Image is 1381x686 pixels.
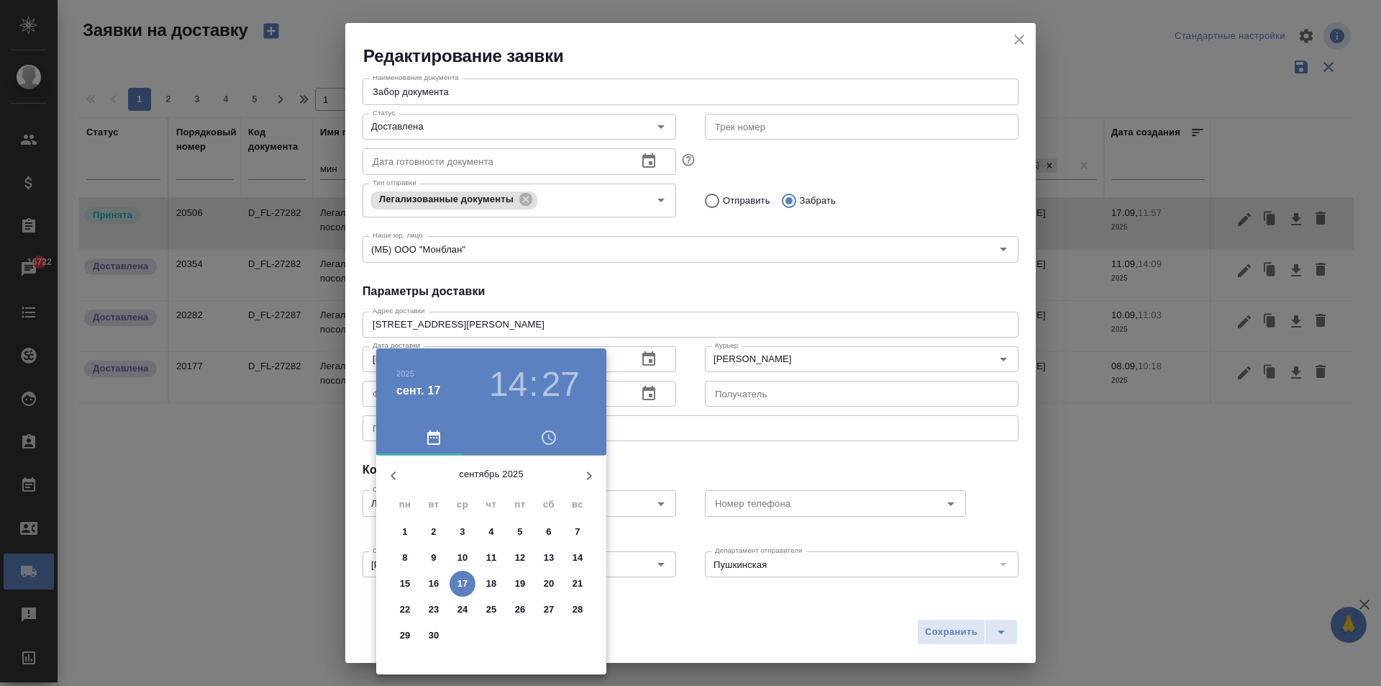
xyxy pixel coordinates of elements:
p: 25 [486,602,497,617]
button: 5 [507,519,533,545]
button: 30 [421,623,447,649]
p: 21 [573,577,583,591]
p: 9 [431,551,436,565]
button: 14 [489,364,527,405]
p: 5 [517,525,522,539]
p: 26 [515,602,526,617]
p: 6 [546,525,551,539]
button: 17 [450,571,475,597]
p: 16 [429,577,439,591]
button: 29 [392,623,418,649]
p: 1 [402,525,407,539]
button: 15 [392,571,418,597]
p: 3 [460,525,465,539]
button: 12 [507,545,533,571]
p: 20 [544,577,555,591]
button: 23 [421,597,447,623]
button: 6 [536,519,562,545]
button: 21 [565,571,591,597]
button: 25 [478,597,504,623]
p: 19 [515,577,526,591]
button: сент. 17 [396,382,441,400]
span: сб [536,497,562,512]
button: 1 [392,519,418,545]
button: 7 [565,519,591,545]
p: 8 [402,551,407,565]
p: 13 [544,551,555,565]
button: 28 [565,597,591,623]
p: сентябрь 2025 [411,467,572,482]
span: вт [421,497,447,512]
button: 22 [392,597,418,623]
button: 3 [450,519,475,545]
p: 15 [400,577,411,591]
p: 18 [486,577,497,591]
p: 27 [544,602,555,617]
span: вс [565,497,591,512]
button: 27 [536,597,562,623]
button: 18 [478,571,504,597]
button: 26 [507,597,533,623]
p: 17 [457,577,468,591]
p: 24 [457,602,468,617]
button: 11 [478,545,504,571]
button: 27 [542,364,580,405]
p: 2 [431,525,436,539]
button: 2025 [396,369,414,378]
span: ср [450,497,475,512]
button: 2 [421,519,447,545]
button: 24 [450,597,475,623]
h3: : [529,364,538,405]
button: 4 [478,519,504,545]
p: 7 [575,525,580,539]
p: 4 [488,525,493,539]
p: 23 [429,602,439,617]
button: 10 [450,545,475,571]
button: 9 [421,545,447,571]
button: 19 [507,571,533,597]
button: 8 [392,545,418,571]
button: 20 [536,571,562,597]
p: 12 [515,551,526,565]
p: 22 [400,602,411,617]
p: 29 [400,628,411,643]
button: 13 [536,545,562,571]
p: 30 [429,628,439,643]
p: 11 [486,551,497,565]
span: пн [392,497,418,512]
span: чт [478,497,504,512]
p: 14 [573,551,583,565]
p: 10 [457,551,468,565]
span: пт [507,497,533,512]
p: 28 [573,602,583,617]
button: 14 [565,545,591,571]
button: 16 [421,571,447,597]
